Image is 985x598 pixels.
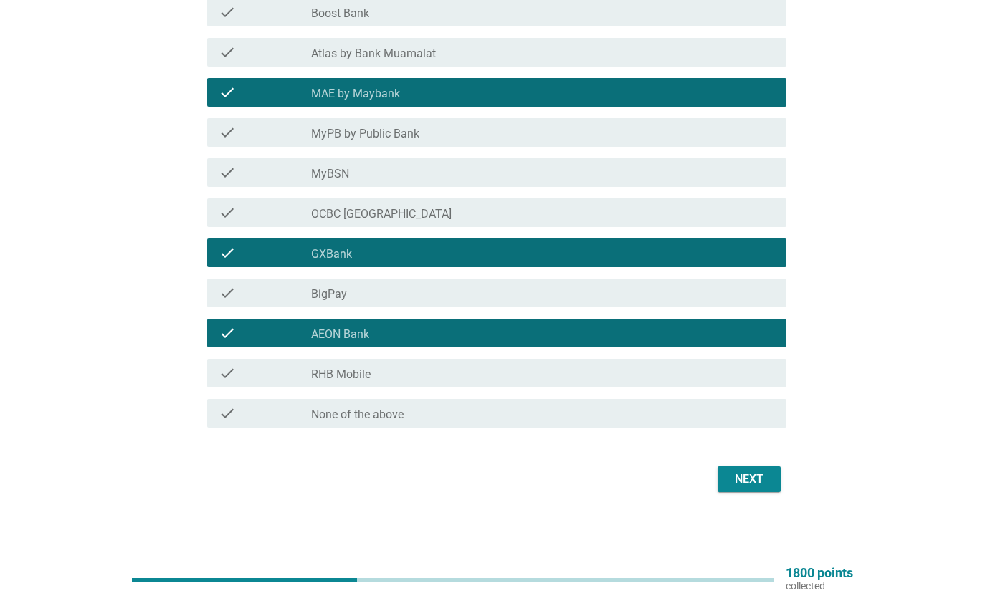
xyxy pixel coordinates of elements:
[219,405,236,422] i: check
[311,127,419,141] label: MyPB by Public Bank
[786,579,853,592] p: collected
[219,44,236,61] i: check
[219,204,236,221] i: check
[311,47,436,61] label: Atlas by Bank Muamalat
[219,365,236,382] i: check
[311,367,371,382] label: RHB Mobile
[311,247,352,261] label: GXBank
[219,164,236,181] i: check
[311,6,369,21] label: Boost Bank
[219,244,236,261] i: check
[718,466,781,492] button: Next
[311,167,349,181] label: MyBSN
[219,284,236,302] i: check
[311,87,400,101] label: MAE by Maybank
[311,287,347,302] label: BigPay
[786,566,853,579] p: 1800 points
[311,207,452,221] label: OCBC [GEOGRAPHIC_DATA]
[219,324,236,342] i: check
[311,327,369,342] label: AEON Bank
[729,471,769,488] div: Next
[219,84,236,101] i: check
[219,124,236,141] i: check
[311,407,404,422] label: None of the above
[219,4,236,21] i: check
